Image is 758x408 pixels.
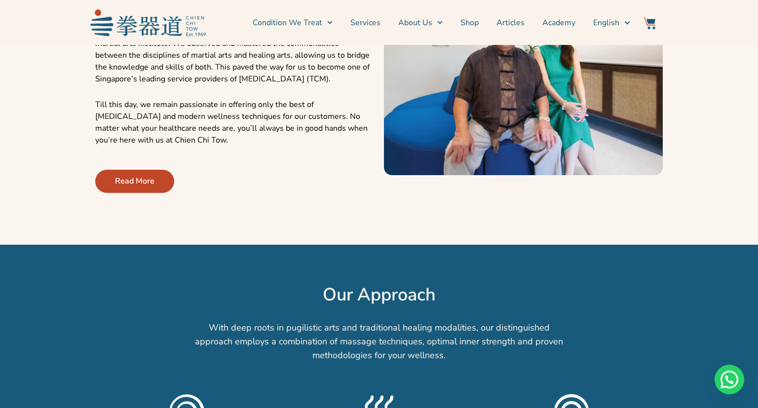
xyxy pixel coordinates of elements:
span: English [593,17,619,29]
a: Read More [95,170,174,193]
nav: Menu [211,10,630,35]
span: Read More [115,175,154,187]
p: Till this day, we remain passionate in offering only the best of [MEDICAL_DATA] and modern wellne... [95,99,374,146]
a: English [593,10,630,35]
a: Articles [496,10,525,35]
p: Our journey started in [DATE], when [PERSON_NAME] was first founded as a martial arts institute. ... [95,26,374,85]
a: Condition We Treat [253,10,333,35]
a: About Us [398,10,443,35]
p: With deep roots in pugilistic arts and traditional healing modalities, our distinguished approach... [194,321,564,362]
h2: Our Approach [29,284,729,306]
a: Services [350,10,380,35]
a: Academy [542,10,575,35]
img: Website Icon-03 [644,17,655,29]
a: Shop [460,10,479,35]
